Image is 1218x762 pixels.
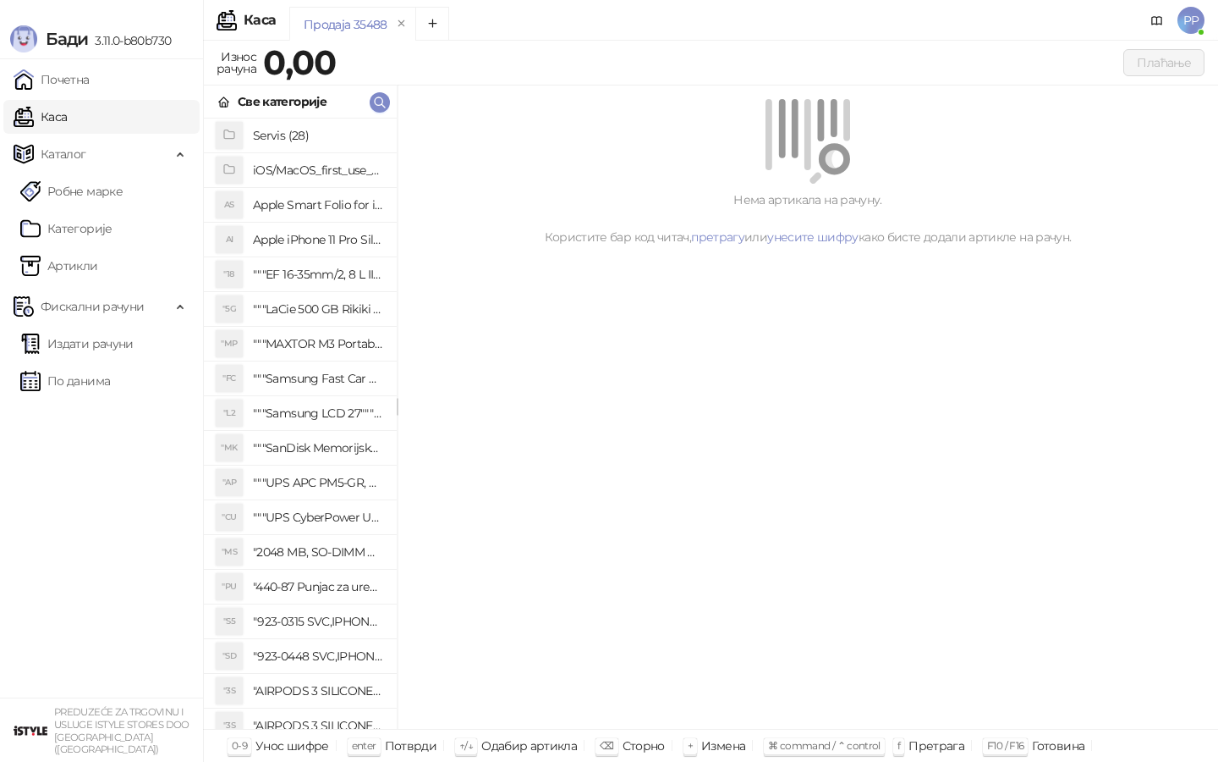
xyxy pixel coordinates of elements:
a: По данима [20,364,110,398]
h4: """EF 16-35mm/2, 8 L III USM""" [253,261,383,288]
div: "5G [216,295,243,323]
strong: 0,00 [263,41,336,83]
div: "MS [216,538,243,566]
h4: """Samsung LCD 27"""" C27F390FHUXEN""" [253,400,383,427]
span: 0-9 [232,739,247,752]
img: Logo [10,25,37,52]
h4: "2048 MB, SO-DIMM DDRII, 667 MHz, Napajanje 1,8 0,1 V, Latencija CL5" [253,538,383,566]
button: Плаћање [1123,49,1204,76]
h4: iOS/MacOS_first_use_assistance (4) [253,157,383,184]
span: ↑/↓ [459,739,473,752]
div: "3S [216,677,243,704]
span: 3.11.0-b80b730 [88,33,171,48]
a: Каса [14,100,67,134]
div: Измена [701,735,745,757]
a: Робне марке [20,174,123,208]
h4: """UPS APC PM5-GR, Essential Surge Arrest,5 utic_nica""" [253,469,383,496]
small: PREDUZEĆE ZA TRGOVINU I USLUGE ISTYLE STORES DOO [GEOGRAPHIC_DATA] ([GEOGRAPHIC_DATA]) [54,706,189,755]
h4: "923-0315 SVC,IPHONE 5/5S BATTERY REMOVAL TRAY Držač za iPhone sa kojim se otvara display [253,608,383,635]
span: Каталог [41,137,86,171]
div: Продаја 35488 [304,15,387,34]
span: ⌫ [600,739,613,752]
div: Унос шифре [255,735,329,757]
div: Каса [244,14,276,27]
div: Претрага [908,735,964,757]
h4: """LaCie 500 GB Rikiki USB 3.0 / Ultra Compact & Resistant aluminum / USB 3.0 / 2.5""""""" [253,295,383,323]
div: Износ рачуна [213,46,260,80]
div: AI [216,226,243,253]
span: F10 / F16 [987,739,1023,752]
a: претрагу [691,229,744,245]
div: "PU [216,573,243,600]
div: "CU [216,504,243,531]
span: + [688,739,693,752]
span: Бади [46,29,88,49]
div: AS [216,191,243,218]
div: "L2 [216,400,243,427]
div: "MP [216,330,243,357]
div: Сторно [623,735,665,757]
button: Add tab [415,7,449,41]
div: "3S [216,712,243,739]
h4: "440-87 Punjac za uredjaje sa micro USB portom 4/1, Stand." [253,573,383,600]
div: grid [204,119,397,729]
h4: "AIRPODS 3 SILICONE CASE BLACK" [253,677,383,704]
div: "18 [216,261,243,288]
div: Нема артикала на рачуну. Користите бар код читач, или како бисте додали артикле на рачун. [418,190,1198,246]
div: Готовина [1032,735,1084,757]
img: 64x64-companyLogo-77b92cf4-9946-4f36-9751-bf7bb5fd2c7d.png [14,714,47,748]
div: "AP [216,469,243,496]
h4: """Samsung Fast Car Charge Adapter, brzi auto punja_, boja crna""" [253,365,383,392]
button: remove [391,17,413,31]
span: f [897,739,900,752]
a: Почетна [14,63,90,97]
a: Документација [1144,7,1171,34]
span: PP [1177,7,1204,34]
a: унесите шифру [767,229,859,245]
div: "SD [216,643,243,670]
div: Потврди [385,735,437,757]
span: enter [352,739,376,752]
h4: """SanDisk Memorijska kartica 256GB microSDXC sa SD adapterom SDSQXA1-256G-GN6MA - Extreme PLUS, ... [253,434,383,461]
span: ⌘ command / ⌃ control [768,739,881,752]
a: Категорије [20,212,112,246]
h4: "AIRPODS 3 SILICONE CASE BLUE" [253,712,383,739]
a: ArtikliАртикли [20,249,98,283]
h4: """MAXTOR M3 Portable 2TB 2.5"""" crni eksterni hard disk HX-M201TCB/GM""" [253,330,383,357]
h4: """UPS CyberPower UT650EG, 650VA/360W , line-int., s_uko, desktop""" [253,504,383,531]
h4: Apple iPhone 11 Pro Silicone Case - Black [253,226,383,253]
div: Све категорије [238,92,326,111]
h4: Servis (28) [253,122,383,149]
span: Фискални рачуни [41,290,144,323]
a: Издати рачуни [20,327,134,361]
h4: "923-0448 SVC,IPHONE,TOURQUE DRIVER KIT .65KGF- CM Šrafciger " [253,643,383,670]
div: "MK [216,434,243,461]
div: "FC [216,365,243,392]
div: Одабир артикла [481,735,577,757]
h4: Apple Smart Folio for iPad mini (A17 Pro) - Sage [253,191,383,218]
div: "S5 [216,608,243,635]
